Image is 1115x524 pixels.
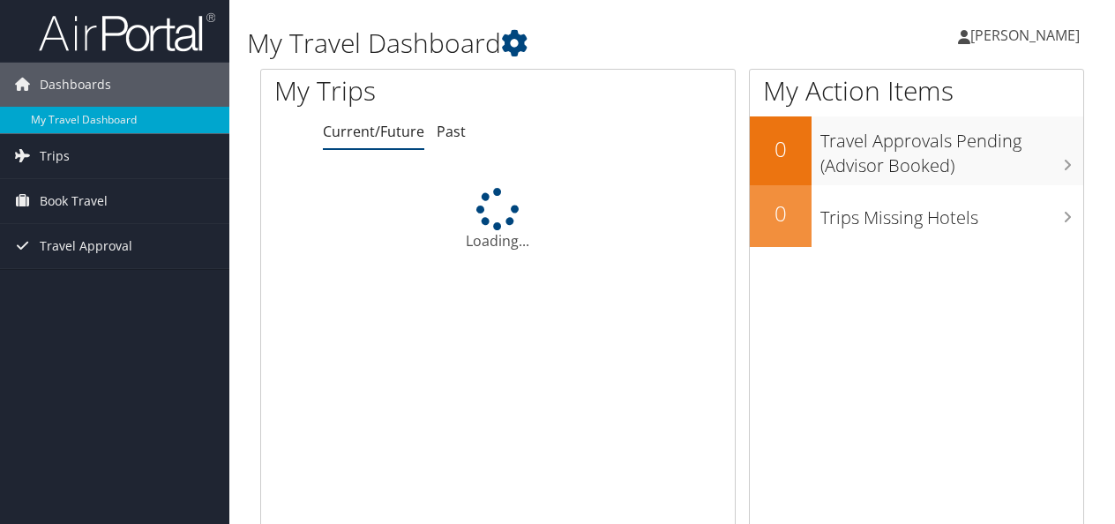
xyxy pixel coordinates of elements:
span: Dashboards [40,63,111,107]
a: Current/Future [323,122,424,141]
h3: Travel Approvals Pending (Advisor Booked) [820,120,1083,178]
a: 0Travel Approvals Pending (Advisor Booked) [750,116,1083,184]
h1: My Action Items [750,72,1083,109]
div: Loading... [261,188,735,251]
span: [PERSON_NAME] [970,26,1080,45]
a: [PERSON_NAME] [958,9,1097,62]
h2: 0 [750,198,812,228]
span: Trips [40,134,70,178]
a: Past [437,122,466,141]
span: Book Travel [40,179,108,223]
h1: My Trips [274,72,524,109]
h2: 0 [750,134,812,164]
a: 0Trips Missing Hotels [750,185,1083,247]
img: airportal-logo.png [39,11,215,53]
h1: My Travel Dashboard [247,25,814,62]
h3: Trips Missing Hotels [820,197,1083,230]
span: Travel Approval [40,224,132,268]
